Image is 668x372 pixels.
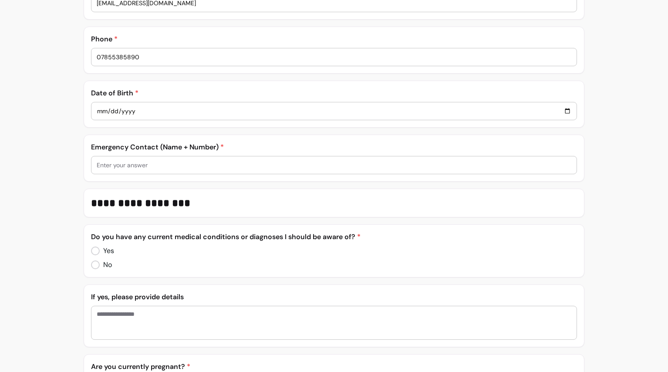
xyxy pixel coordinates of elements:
[91,292,577,302] p: If yes, please provide details
[97,106,572,116] input: Enter your answer
[91,242,121,260] input: Yes
[91,362,577,372] p: Are you currently pregnant?
[97,53,572,61] input: Enter your answer
[91,88,577,98] p: Date of Birth
[91,232,577,242] p: Do you have any current medical conditions or diagnoses I should be aware of?
[91,34,577,44] p: Phone
[97,310,572,336] textarea: Enter your answer
[91,256,119,274] input: No
[97,161,572,169] input: Enter your answer
[91,142,577,152] p: Emergency Contact (Name + Number)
